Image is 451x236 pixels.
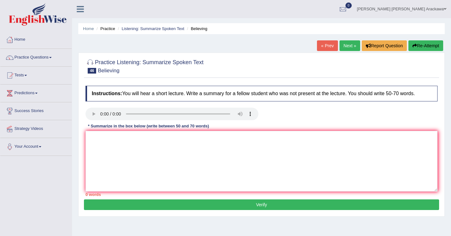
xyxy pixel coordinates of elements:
a: Home [83,26,94,31]
a: Practice Questions [0,49,72,64]
li: Practice [95,26,115,32]
a: Home [0,31,72,47]
b: Instructions: [92,91,122,96]
small: Believing [98,68,119,74]
a: Tests [0,67,72,82]
button: Verify [84,199,439,210]
div: * Summarize in the box below (write between 50 and 70 words) [86,123,211,129]
a: Listening: Summarize Spoken Text [122,26,184,31]
a: « Prev [317,40,338,51]
h2: Practice Listening: Summarize Spoken Text [86,58,204,74]
button: Report Question [362,40,407,51]
span: 0 [345,3,352,8]
a: Your Account [0,138,72,154]
h4: You will hear a short lecture. Write a summary for a fellow student who was not present at the le... [86,86,438,101]
li: Believing [185,26,207,32]
a: Strategy Videos [0,120,72,136]
a: Success Stories [0,102,72,118]
div: 0 words [86,192,438,198]
a: Predictions [0,85,72,100]
a: Next » [340,40,360,51]
button: Re-Attempt [408,40,443,51]
span: 46 [88,68,96,74]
